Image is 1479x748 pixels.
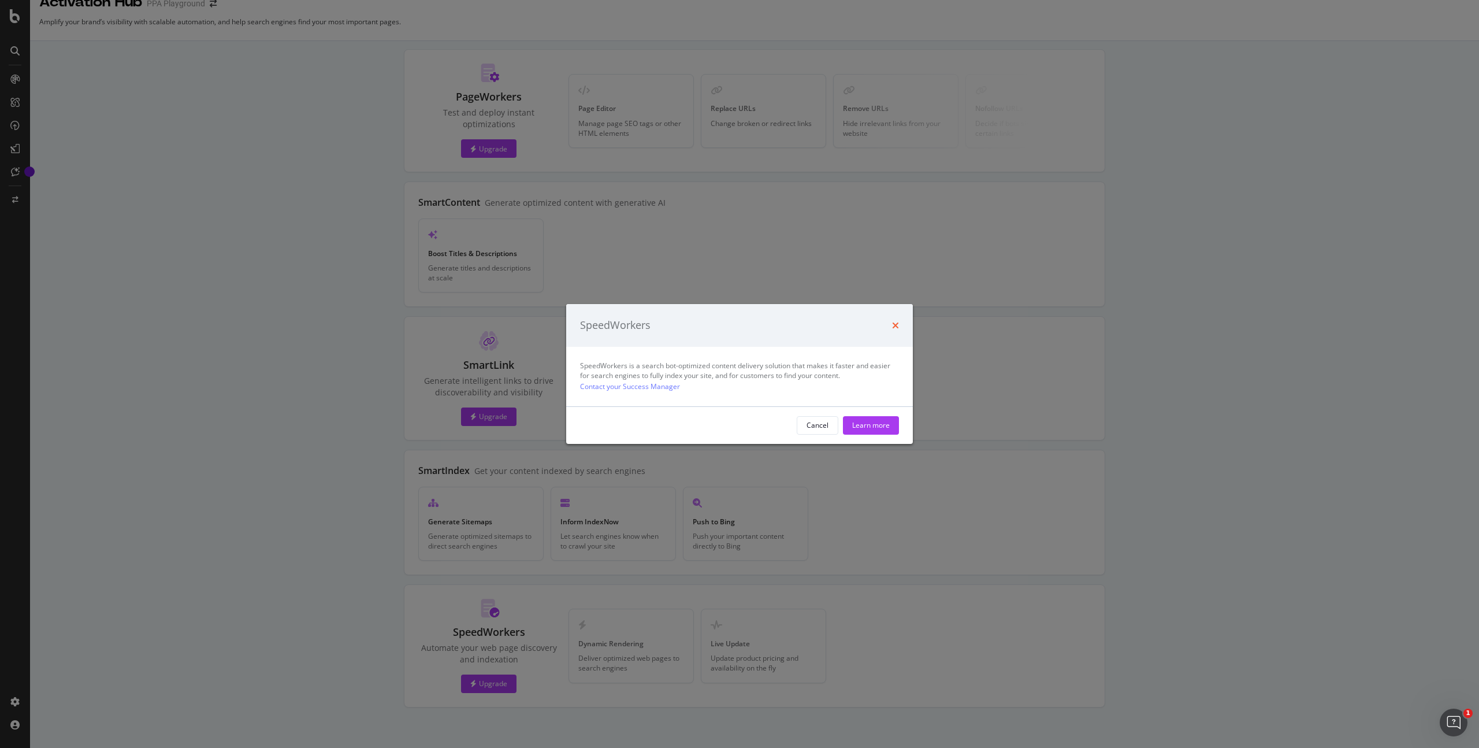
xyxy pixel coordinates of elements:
iframe: Intercom live chat [1440,709,1467,736]
div: modal [566,304,913,444]
a: Contact your Success Manager [580,380,680,392]
div: SpeedWorkers is a search bot-optimized content delivery solution that makes it faster and easier ... [580,361,899,392]
button: Cancel [797,416,838,435]
div: Cancel [807,420,828,430]
button: Learn more [843,416,899,435]
span: 1 [1463,709,1473,718]
div: SpeedWorkers [580,318,651,333]
div: Learn more [852,420,890,430]
div: times [892,318,899,333]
